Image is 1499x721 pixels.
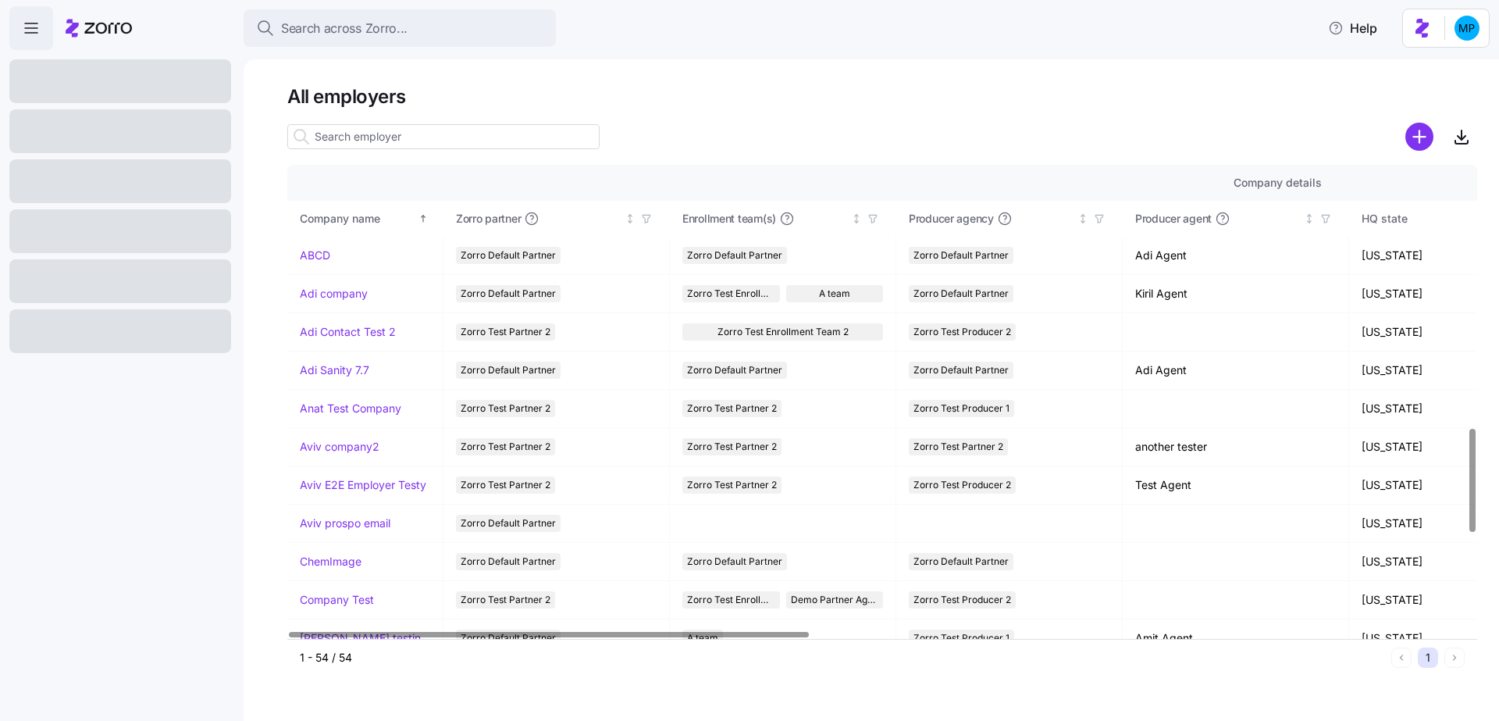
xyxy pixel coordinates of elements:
[461,515,556,532] span: Zorro Default Partner
[1123,619,1349,658] td: Amit Agent
[1454,16,1479,41] img: b954e4dfce0f5620b9225907d0f7229f
[418,213,429,224] div: Sorted ascending
[461,438,550,455] span: Zorro Test Partner 2
[300,439,379,455] a: Aviv company2
[687,553,782,570] span: Zorro Default Partner
[300,592,374,608] a: Company Test
[913,553,1009,570] span: Zorro Default Partner
[687,477,777,494] span: Zorro Test Partner 2
[913,438,1003,455] span: Zorro Test Partner 2
[625,213,636,224] div: Not sorted
[1304,213,1315,224] div: Not sorted
[244,9,556,47] button: Search across Zorro...
[287,84,1477,109] h1: All employers
[281,19,408,38] span: Search across Zorro...
[300,516,390,531] a: Aviv prospo email
[1123,428,1349,466] td: another tester
[300,401,401,416] a: Anat Test Company
[300,630,430,646] a: [PERSON_NAME] testing recording
[913,477,1011,494] span: Zorro Test Producer 2
[913,362,1009,379] span: Zorro Default Partner
[819,285,850,302] span: A team
[851,213,862,224] div: Not sorted
[1123,466,1349,505] td: Test Agent
[687,438,777,455] span: Zorro Test Partner 2
[300,248,330,263] a: ABCD
[717,323,849,341] span: Zorro Test Enrollment Team 2
[443,201,670,237] th: Zorro partnerNot sorted
[1135,211,1212,227] span: Producer agent
[300,477,426,493] a: Aviv E2E Employer Testy
[909,211,994,227] span: Producer agency
[300,650,1385,666] div: 1 - 54 / 54
[300,362,369,378] a: Adi Sanity 7.7
[791,591,879,609] span: Demo Partner Agency
[461,400,550,417] span: Zorro Test Partner 2
[687,285,775,302] span: Zorro Test Enrollment Team 2
[300,286,368,302] a: Adi company
[287,124,600,149] input: Search employer
[687,362,782,379] span: Zorro Default Partner
[456,211,521,227] span: Zorro partner
[1123,352,1349,390] td: Adi Agent
[896,201,1123,237] th: Producer agencyNot sorted
[461,553,556,570] span: Zorro Default Partner
[687,247,782,264] span: Zorro Default Partner
[461,323,550,341] span: Zorro Test Partner 2
[461,362,556,379] span: Zorro Default Partner
[687,591,775,609] span: Zorro Test Enrollment Team 2
[913,591,1011,609] span: Zorro Test Producer 2
[1418,648,1438,668] button: 1
[461,591,550,609] span: Zorro Test Partner 2
[1077,213,1088,224] div: Not sorted
[300,554,361,569] a: ChemImage
[913,285,1009,302] span: Zorro Default Partner
[913,400,1009,417] span: Zorro Test Producer 1
[682,211,776,227] span: Enrollment team(s)
[300,210,415,227] div: Company name
[461,285,556,302] span: Zorro Default Partner
[1405,123,1433,151] svg: add icon
[670,201,896,237] th: Enrollment team(s)Not sorted
[913,247,1009,264] span: Zorro Default Partner
[287,201,443,237] th: Company nameSorted ascending
[1391,648,1412,668] button: Previous page
[461,477,550,494] span: Zorro Test Partner 2
[1328,19,1377,37] span: Help
[1123,201,1349,237] th: Producer agentNot sorted
[687,400,777,417] span: Zorro Test Partner 2
[1123,275,1349,313] td: Kiril Agent
[1444,648,1465,668] button: Next page
[461,247,556,264] span: Zorro Default Partner
[1123,237,1349,275] td: Adi Agent
[300,324,396,340] a: Adi Contact Test 2
[1316,12,1390,44] button: Help
[913,323,1011,341] span: Zorro Test Producer 2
